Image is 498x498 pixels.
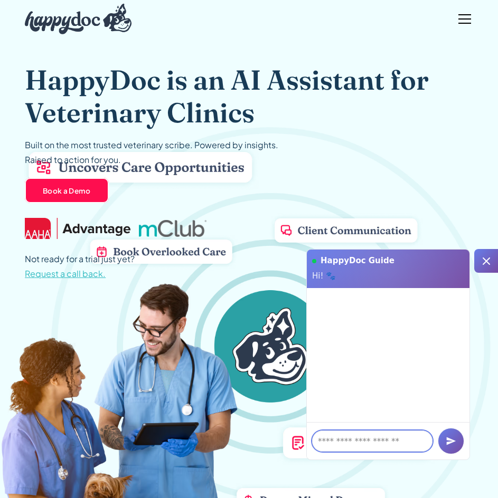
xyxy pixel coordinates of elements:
div: menu [452,6,473,32]
img: AAHA Advantage logo [25,218,130,239]
img: HappyDoc Logo: A happy dog with his ear up, listening. [25,4,131,34]
h1: HappyDoc is an AI Assistant for Veterinary Clinics [25,63,473,129]
p: Built on the most trusted veterinary scribe. Powered by insights. Raised to action for you. [25,138,278,167]
p: Not ready for a trial just yet? [25,252,135,281]
a: home [25,1,131,37]
span: Request a call back. [25,268,106,279]
img: mclub logo [139,220,206,237]
a: Book a Demo [25,178,109,203]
